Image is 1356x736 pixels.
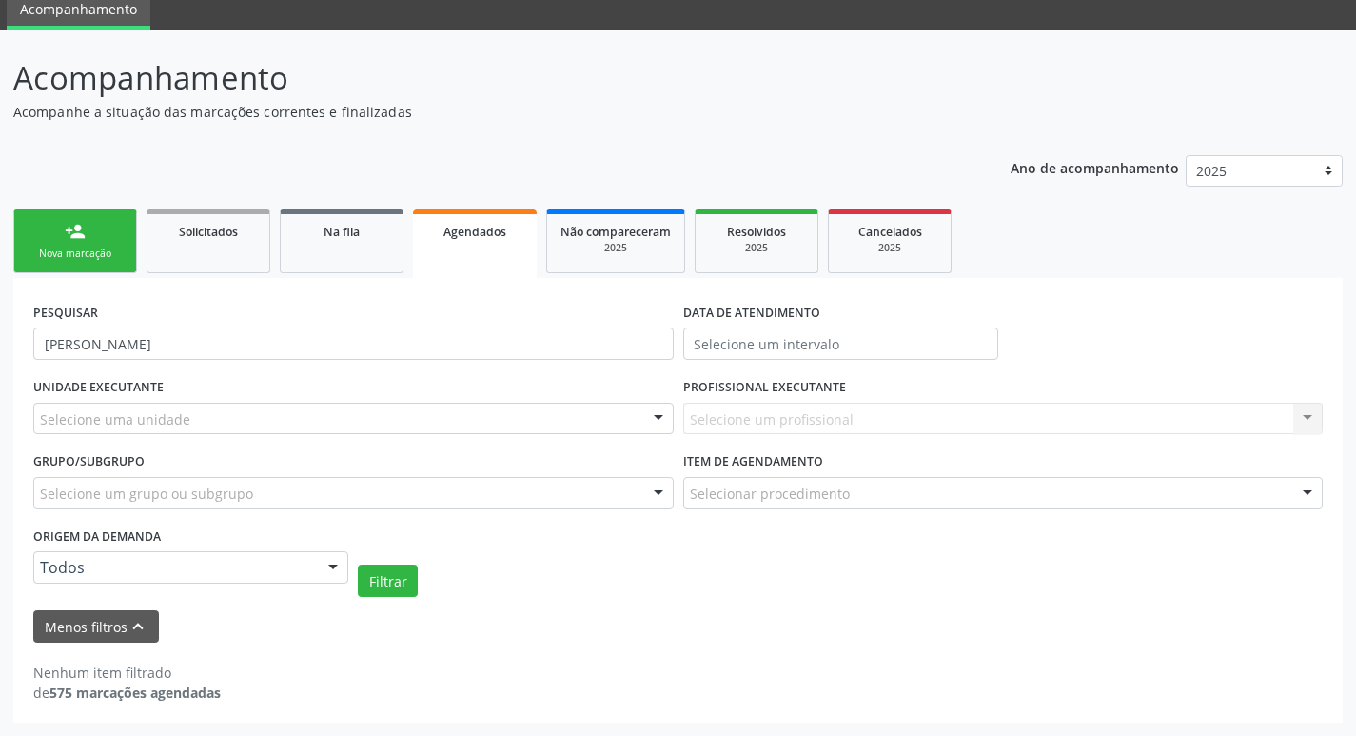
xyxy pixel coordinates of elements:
[33,328,674,360] input: Nome, CNS
[40,558,309,577] span: Todos
[179,224,238,240] span: Solicitados
[683,373,846,403] label: PROFISSIONAL EXECUTANTE
[443,224,506,240] span: Agendados
[33,683,221,703] div: de
[65,221,86,242] div: person_add
[560,224,671,240] span: Não compareceram
[128,616,148,637] i: keyboard_arrow_up
[13,102,944,122] p: Acompanhe a situação das marcações correntes e finalizadas
[33,663,221,683] div: Nenhum item filtrado
[1011,155,1179,179] p: Ano de acompanhamento
[690,484,850,504] span: Selecionar procedimento
[33,448,145,477] label: Grupo/Subgrupo
[683,448,823,477] label: Item de agendamento
[842,241,937,255] div: 2025
[13,54,944,102] p: Acompanhamento
[33,298,98,328] label: PESQUISAR
[683,298,820,328] label: DATA DE ATENDIMENTO
[40,484,253,504] span: Selecione um grupo ou subgrupo
[40,409,190,429] span: Selecione uma unidade
[709,241,804,255] div: 2025
[560,241,671,255] div: 2025
[28,247,123,261] div: Nova marcação
[858,224,922,240] span: Cancelados
[324,224,360,240] span: Na fila
[33,373,164,403] label: UNIDADE EXECUTANTE
[727,224,786,240] span: Resolvidos
[49,684,221,702] strong: 575 marcações agendadas
[33,523,161,552] label: Origem da demanda
[33,610,159,644] button: Menos filtroskeyboard_arrow_up
[358,565,418,597] button: Filtrar
[683,328,998,360] input: Selecione um intervalo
